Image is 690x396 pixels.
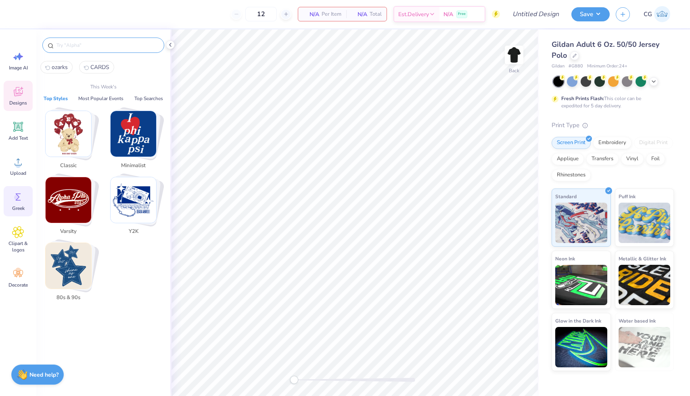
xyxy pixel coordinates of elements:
[571,7,610,21] button: Save
[46,111,91,157] img: Classic
[351,10,367,19] span: N/A
[111,177,156,223] img: Y2K
[120,162,146,170] span: Minimalist
[120,228,146,236] span: Y2K
[619,316,656,325] span: Water based Ink
[555,327,607,367] img: Glow in the Dark Ink
[398,10,429,19] span: Est. Delivery
[46,177,91,223] img: Varsity
[619,203,671,243] img: Puff Ink
[619,192,636,201] span: Puff Ink
[370,10,382,19] span: Total
[569,63,583,70] span: # G880
[8,282,28,288] span: Decorate
[458,11,466,17] span: Free
[40,177,101,239] button: Stack Card Button Varsity
[303,10,319,19] span: N/A
[79,61,114,73] button: CARDS1
[56,41,159,49] input: Try "Alpha"
[41,94,70,103] button: Top Styles
[552,137,591,149] div: Screen Print
[619,254,666,263] span: Metallic & Glitter Ink
[619,265,671,305] img: Metallic & Glitter Ink
[46,243,91,289] img: 80s & 90s
[555,316,601,325] span: Glow in the Dark Ink
[587,63,627,70] span: Minimum Order: 24 +
[29,371,59,379] strong: Need help?
[552,40,659,60] span: Gildan Adult 6 Oz. 50/50 Jersey Polo
[245,7,277,21] input: – –
[40,111,101,173] button: Stack Card Button Classic
[290,376,298,384] div: Accessibility label
[555,254,575,263] span: Neon Ink
[509,67,519,74] div: Back
[10,170,26,176] span: Upload
[55,162,82,170] span: Classic
[654,6,670,22] img: Carlee Gerke
[506,6,565,22] input: Untitled Design
[552,121,674,130] div: Print Type
[9,65,28,71] span: Image AI
[443,10,453,19] span: N/A
[90,63,109,71] span: CARDS
[561,95,604,102] strong: Fresh Prints Flash:
[55,294,82,302] span: 80s & 90s
[646,153,665,165] div: Foil
[552,169,591,181] div: Rhinestones
[111,111,156,157] img: Minimalist
[9,100,27,106] span: Designs
[634,137,673,149] div: Digital Print
[621,153,644,165] div: Vinyl
[40,61,73,73] button: ozarks0
[555,265,607,305] img: Neon Ink
[644,10,652,19] span: CG
[586,153,619,165] div: Transfers
[90,83,117,90] p: This Week's
[5,240,31,253] span: Clipart & logos
[40,243,101,305] button: Stack Card Button 80s & 90s
[619,327,671,367] img: Water based Ink
[132,94,165,103] button: Top Searches
[555,203,607,243] img: Standard
[105,177,166,239] button: Stack Card Button Y2K
[552,63,565,70] span: Gildan
[506,47,522,63] img: Back
[105,111,166,173] button: Stack Card Button Minimalist
[640,6,674,22] a: CG
[552,153,584,165] div: Applique
[322,10,341,19] span: Per Item
[76,94,126,103] button: Most Popular Events
[555,192,577,201] span: Standard
[561,95,661,109] div: This color can be expedited for 5 day delivery.
[55,228,82,236] span: Varsity
[593,137,631,149] div: Embroidery
[12,205,25,212] span: Greek
[52,63,68,71] span: ozarks
[8,135,28,141] span: Add Text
